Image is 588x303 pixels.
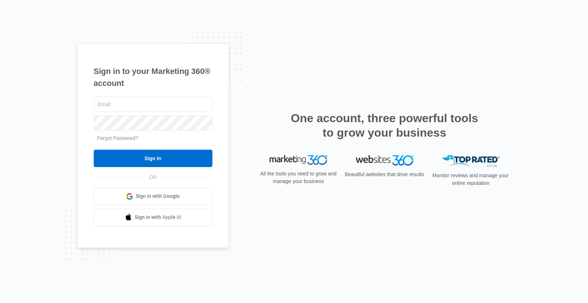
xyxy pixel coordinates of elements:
[97,135,139,141] a: Forgot Password?
[144,174,162,181] span: OR
[94,97,212,112] input: Email
[344,171,425,178] p: Beautiful websites that drive results
[94,188,212,205] a: Sign in with Google
[258,170,339,185] p: All the tools you need to grow and manage your business
[270,155,327,165] img: Marketing 360
[136,192,180,200] span: Sign in with Google
[94,150,212,167] input: Sign In
[94,209,212,226] a: Sign in with Apple Id
[94,65,212,89] h1: Sign in to your Marketing 360® account
[356,155,414,166] img: Websites 360
[442,155,500,167] img: Top Rated Local
[289,111,481,140] h2: One account, three powerful tools to grow your business
[430,172,511,187] p: Monitor reviews and manage your online reputation
[135,213,181,221] span: Sign in with Apple Id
